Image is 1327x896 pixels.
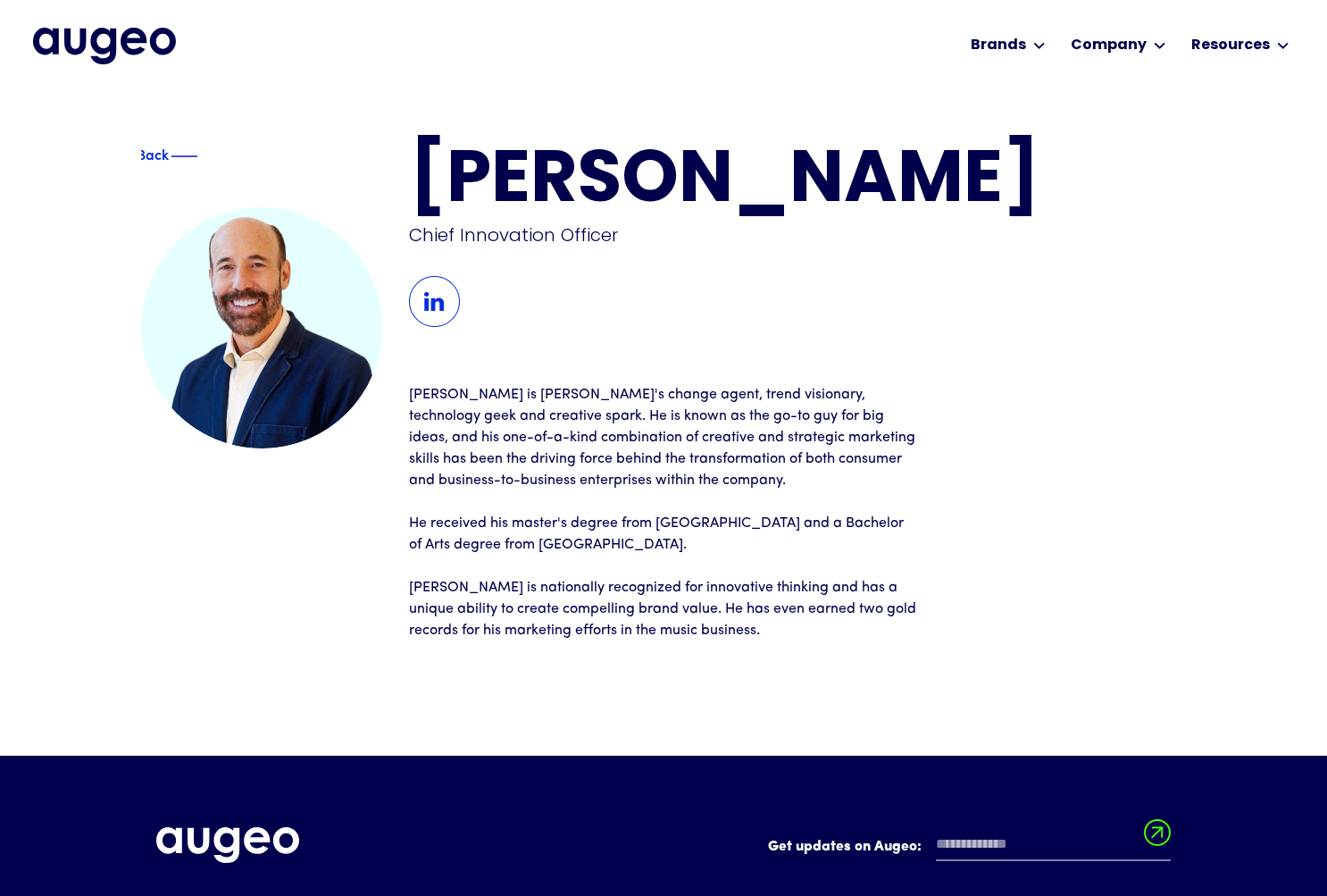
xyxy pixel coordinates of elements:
[33,28,176,63] img: Augeo's full logo in midnight blue.
[33,28,176,63] a: home
[971,35,1026,56] div: Brands
[768,836,922,858] label: Get updates on Augeo:
[409,222,923,247] div: Chief Innovation Officer
[409,276,460,327] img: LinkedIn Icon
[137,143,169,164] div: Back
[1191,35,1270,56] div: Resources
[409,513,918,556] p: He received his master's degree from [GEOGRAPHIC_DATA] and a Bachelor of Arts degree from [GEOGRA...
[409,556,918,577] p: ‍
[171,146,197,167] img: Blue decorative line
[409,147,1186,219] h1: [PERSON_NAME]
[141,147,217,165] a: Blue text arrowBackBlue decorative line
[1071,35,1147,56] div: Company
[156,827,299,864] img: Augeo's full logo in white.
[409,384,918,491] p: [PERSON_NAME] is [PERSON_NAME]'s change agent, trend visionary, technology geek and creative spar...
[768,827,1171,870] form: Email Form
[409,491,918,513] p: ‍
[1144,819,1171,857] input: Submit
[409,577,918,641] p: [PERSON_NAME] is nationally recognized for innovative thinking and has a unique ability to create...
